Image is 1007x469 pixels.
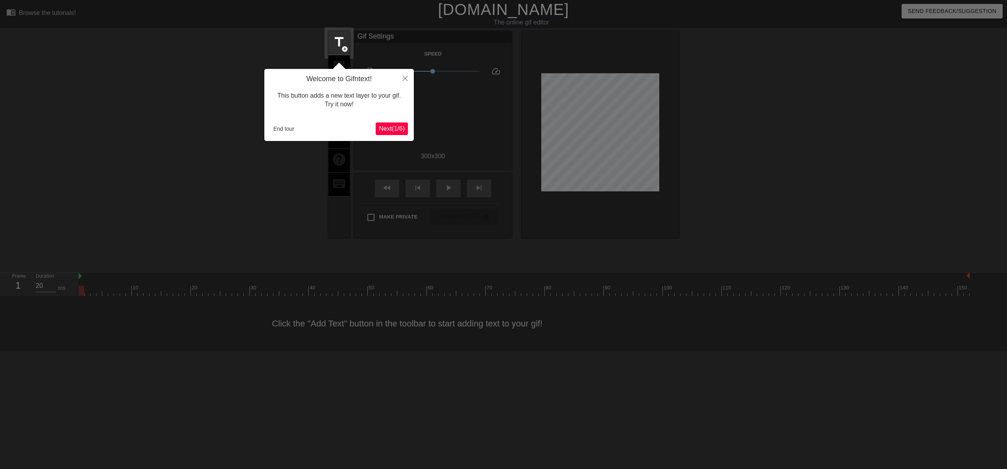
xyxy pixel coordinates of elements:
span: Next ( 1 / 6 ) [379,125,405,132]
h4: Welcome to Gifntext! [270,75,408,83]
button: Next [376,122,408,135]
div: This button adds a new text layer to your gif. Try it now! [270,83,408,117]
button: End tour [270,123,297,135]
button: Close [397,69,414,87]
